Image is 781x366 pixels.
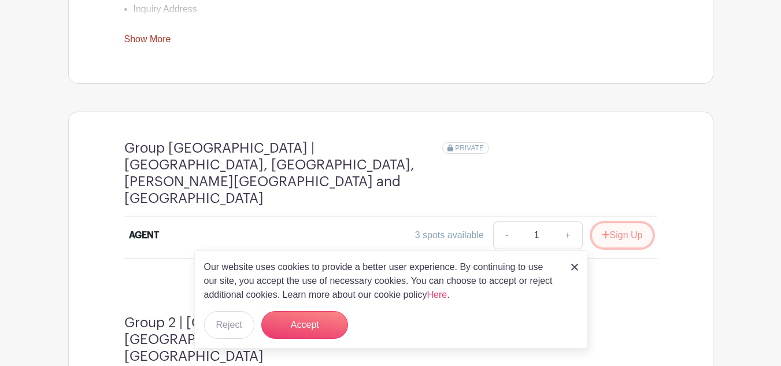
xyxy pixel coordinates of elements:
[415,228,484,242] div: 3 spots available
[124,140,442,206] h4: Group [GEOGRAPHIC_DATA] | [GEOGRAPHIC_DATA], [GEOGRAPHIC_DATA], [PERSON_NAME][GEOGRAPHIC_DATA] an...
[553,221,582,249] a: +
[204,260,559,302] p: Our website uses cookies to provide a better user experience. By continuing to use our site, you ...
[427,290,447,300] a: Here
[261,311,348,339] button: Accept
[124,16,657,30] div: You will receive leads from the Following Sources:
[571,264,578,271] img: close_button-5f87c8562297e5c2d7936805f587ecaba9071eb48480494691a3f1689db116b3.svg
[455,144,484,152] span: PRIVATE
[493,221,520,249] a: -
[592,223,653,247] button: Sign Up
[134,2,657,16] li: Inquiry Address
[204,311,254,339] button: Reject
[124,315,442,364] h4: Group 2 | [GEOGRAPHIC_DATA], [GEOGRAPHIC_DATA], [GEOGRAPHIC_DATA], [GEOGRAPHIC_DATA]
[129,228,159,242] div: AGENT
[124,34,171,49] a: Show More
